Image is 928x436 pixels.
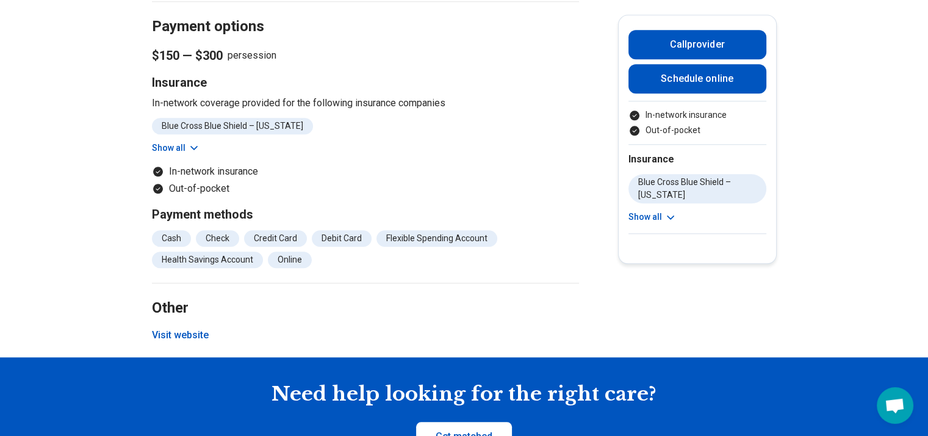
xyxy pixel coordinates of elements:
[152,74,579,91] h3: Insurance
[152,181,579,196] li: Out-of-pocket
[244,230,307,247] li: Credit Card
[152,269,579,319] h2: Other
[268,252,312,268] li: Online
[628,109,766,137] ul: Payment options
[152,164,579,179] li: In-network insurance
[152,142,200,154] button: Show all
[152,206,579,223] h3: Payment methods
[628,30,766,59] button: Callprovider
[312,230,372,247] li: Debit Card
[152,328,209,343] button: Visit website
[628,124,766,137] li: Out-of-pocket
[152,230,191,247] li: Cash
[152,118,313,134] li: Blue Cross Blue Shield – [US_STATE]
[877,387,913,424] div: Open chat
[628,152,766,167] h2: Insurance
[628,174,766,203] li: Blue Cross Blue Shield – [US_STATE]
[10,382,918,407] h2: Need help looking for the right care?
[152,164,579,196] ul: Payment options
[152,47,223,64] span: $150 — $300
[628,109,766,122] li: In-network insurance
[196,230,239,247] li: Check
[152,252,263,268] li: Health Savings Account
[152,47,579,64] p: per session
[628,211,677,223] button: Show all
[628,64,766,93] a: Schedule online
[152,96,579,111] p: In-network coverage provided for the following insurance companies
[376,230,497,247] li: Flexible Spending Account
